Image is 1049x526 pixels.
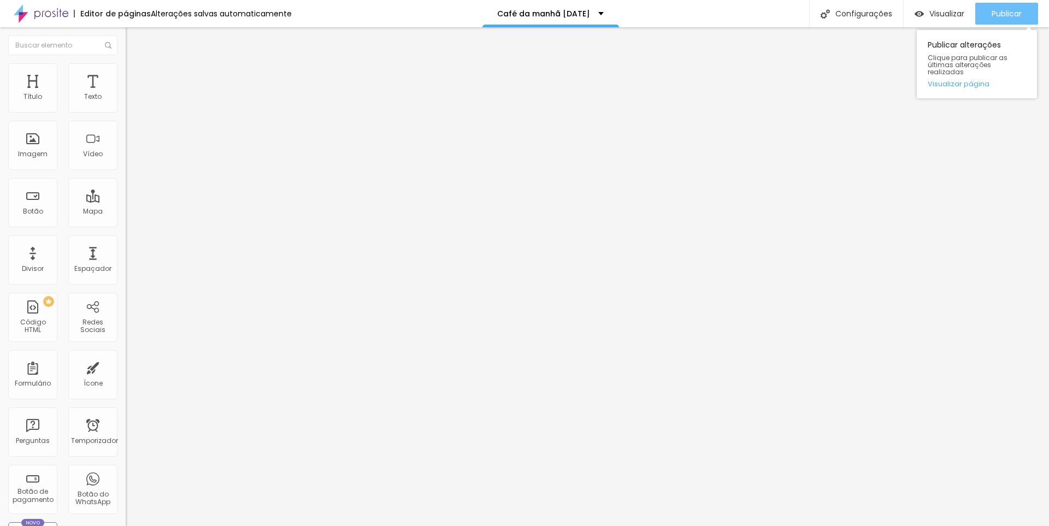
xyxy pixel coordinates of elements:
[928,53,1007,76] font: Clique para publicar as últimas alterações realizadas
[8,36,117,55] input: Buscar elemento
[80,8,151,19] font: Editor de páginas
[929,8,964,19] font: Visualizar
[821,9,830,19] img: Ícone
[71,436,118,445] font: Temporizador
[151,8,292,19] font: Alterações salvas automaticamente
[928,39,1001,50] font: Publicar alterações
[23,206,43,216] font: Botão
[23,92,42,101] font: Título
[26,519,40,526] font: Novo
[80,317,105,334] font: Redes Sociais
[84,379,103,388] font: Ícone
[497,8,590,19] font: Café da manhã [DATE]
[835,8,892,19] font: Configurações
[75,489,110,506] font: Botão do WhatsApp
[83,206,103,216] font: Mapa
[22,264,44,273] font: Divisor
[928,80,1026,87] a: Visualizar página
[18,149,48,158] font: Imagem
[992,8,1022,19] font: Publicar
[15,379,51,388] font: Formulário
[74,264,111,273] font: Espaçador
[84,92,102,101] font: Texto
[83,149,103,158] font: Vídeo
[975,3,1038,25] button: Publicar
[126,27,1049,526] iframe: Editor
[928,79,989,89] font: Visualizar página
[915,9,924,19] img: view-1.svg
[105,42,111,49] img: Ícone
[20,317,46,334] font: Código HTML
[13,487,54,504] font: Botão de pagamento
[904,3,975,25] button: Visualizar
[16,436,50,445] font: Perguntas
